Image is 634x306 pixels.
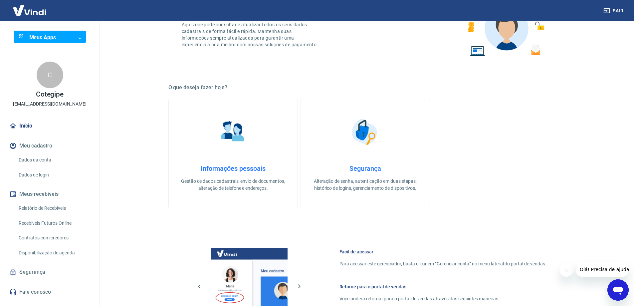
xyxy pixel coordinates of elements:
button: Meu cadastro [8,139,92,153]
img: Segurança [348,115,382,149]
img: Informações pessoais [216,115,250,149]
a: Contratos com credores [16,231,92,245]
a: SegurançaSegurançaAlteração de senha, autenticação em duas etapas, histórico de logins, gerenciam... [301,99,430,208]
p: Alteração de senha, autenticação em duas etapas, histórico de logins, gerenciamento de dispositivos. [312,178,419,192]
h6: Retorne para o portal de vendas [339,283,546,290]
a: Informações pessoaisInformações pessoaisGestão de dados cadastrais, envio de documentos, alteraçã... [168,99,298,208]
iframe: Mensagem da empresa [576,262,629,277]
a: Fale conosco [8,285,92,299]
a: Disponibilização de agenda [16,246,92,260]
p: Aqui você pode consultar e atualizar todos os seus dados cadastrais de forma fácil e rápida. Mant... [182,21,319,48]
img: Vindi [8,0,51,21]
a: Relatório de Recebíveis [16,201,92,215]
h5: O que deseja fazer hoje? [168,84,562,91]
p: Cotegipe [36,91,64,98]
div: C [37,62,63,88]
iframe: Fechar mensagem [560,263,573,277]
a: Recebíveis Futuros Online [16,216,92,230]
p: [EMAIL_ADDRESS][DOMAIN_NAME] [13,101,87,108]
h4: Informações pessoais [179,164,287,172]
h4: Segurança [312,164,419,172]
span: Olá! Precisa de ajuda? [4,5,56,10]
a: Dados da conta [16,153,92,167]
a: Início [8,119,92,133]
p: Gestão de dados cadastrais, envio de documentos, alteração de telefone e endereços. [179,178,287,192]
iframe: Botão para abrir a janela de mensagens [607,279,629,301]
p: Para acessar este gerenciador, basta clicar em “Gerenciar conta” no menu lateral do portal de ven... [339,260,546,267]
a: Segurança [8,265,92,279]
button: Meus recebíveis [8,187,92,201]
h6: Fácil de acessar [339,248,546,255]
button: Sair [602,5,626,17]
a: Dados de login [16,168,92,182]
p: Você poderá retornar para o portal de vendas através das seguintes maneiras: [339,295,546,302]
